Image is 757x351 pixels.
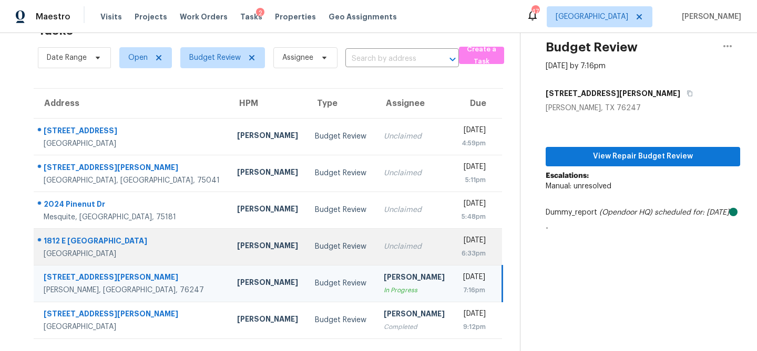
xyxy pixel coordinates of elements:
[680,84,694,103] button: Copy Address
[462,235,486,248] div: [DATE]
[237,167,298,180] div: [PERSON_NAME]
[464,44,499,68] span: Create a Task
[546,147,740,166] button: View Repair Budget Review
[315,278,366,289] div: Budget Review
[237,240,298,253] div: [PERSON_NAME]
[44,322,220,332] div: [GEOGRAPHIC_DATA]
[44,272,220,285] div: [STREET_ADDRESS][PERSON_NAME]
[237,130,298,143] div: [PERSON_NAME]
[462,248,486,259] div: 6:33pm
[315,241,366,252] div: Budget Review
[100,12,122,22] span: Visits
[462,198,486,211] div: [DATE]
[47,52,87,63] span: Date Range
[459,47,504,64] button: Create a Task
[256,8,264,18] div: 2
[462,322,486,332] div: 9:12pm
[462,309,486,322] div: [DATE]
[315,315,366,325] div: Budget Review
[453,89,502,118] th: Due
[44,199,220,212] div: 2024 Pinenut Dr
[384,131,445,142] div: Unclaimed
[44,162,220,175] div: [STREET_ADDRESS][PERSON_NAME]
[546,61,606,71] div: [DATE] by 7:16pm
[678,12,741,22] span: [PERSON_NAME]
[384,272,445,285] div: [PERSON_NAME]
[384,285,445,295] div: In Progress
[375,89,453,118] th: Assignee
[546,207,740,218] div: Dummy_report
[546,172,589,179] b: Escalations:
[546,42,638,52] h2: Budget Review
[384,309,445,322] div: [PERSON_NAME]
[44,309,220,322] div: [STREET_ADDRESS][PERSON_NAME]
[282,52,313,63] span: Assignee
[38,25,73,36] h2: Tasks
[462,285,485,295] div: 7:16pm
[384,322,445,332] div: Completed
[599,209,652,216] i: (Opendoor HQ)
[180,12,228,22] span: Work Orders
[546,183,611,190] span: Manual: unresolved
[44,212,220,222] div: Mesquite, [GEOGRAPHIC_DATA], 75181
[128,52,148,63] span: Open
[462,162,486,175] div: [DATE]
[345,51,429,67] input: Search by address
[462,211,486,222] div: 5:48pm
[240,13,262,20] span: Tasks
[315,168,366,178] div: Budget Review
[237,314,298,327] div: [PERSON_NAME]
[237,204,298,217] div: [PERSON_NAME]
[546,103,740,113] div: [PERSON_NAME], TX 76247
[445,52,460,67] button: Open
[44,236,220,249] div: 1812 E [GEOGRAPHIC_DATA]
[315,205,366,215] div: Budget Review
[189,52,241,63] span: Budget Review
[384,205,445,215] div: Unclaimed
[306,89,375,118] th: Type
[315,131,366,142] div: Budget Review
[135,12,167,22] span: Projects
[462,138,486,148] div: 4:59pm
[546,88,680,99] h5: [STREET_ADDRESS][PERSON_NAME]
[384,168,445,178] div: Unclaimed
[229,89,306,118] th: HPM
[44,175,220,186] div: [GEOGRAPHIC_DATA], [GEOGRAPHIC_DATA], 75041
[462,175,486,185] div: 5:11pm
[34,89,229,118] th: Address
[44,249,220,259] div: [GEOGRAPHIC_DATA]
[329,12,397,22] span: Geo Assignments
[531,6,539,17] div: 47
[546,223,740,233] p: -
[44,139,220,149] div: [GEOGRAPHIC_DATA]
[654,209,729,216] i: scheduled for: [DATE]
[384,241,445,252] div: Unclaimed
[36,12,70,22] span: Maestro
[556,12,628,22] span: [GEOGRAPHIC_DATA]
[275,12,316,22] span: Properties
[462,125,486,138] div: [DATE]
[44,285,220,295] div: [PERSON_NAME], [GEOGRAPHIC_DATA], 76247
[462,272,485,285] div: [DATE]
[554,150,732,163] span: View Repair Budget Review
[44,125,220,139] div: [STREET_ADDRESS]
[237,277,298,290] div: [PERSON_NAME]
